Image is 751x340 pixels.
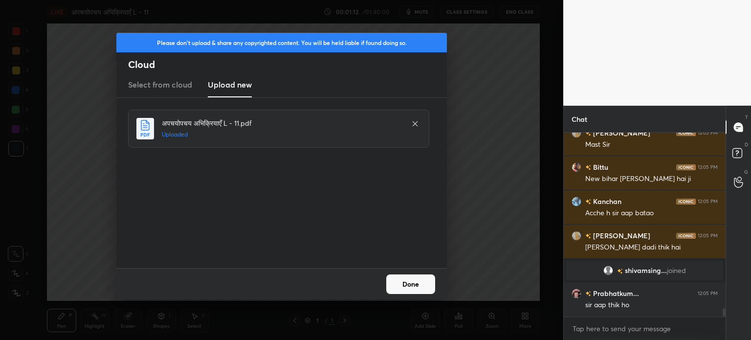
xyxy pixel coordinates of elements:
h4: अपचयोपचय अभिक्रियाएँ L - 11.pdf [162,118,401,128]
div: sir aap thik ho [585,300,718,310]
img: iconic-dark.1390631f.png [676,233,696,239]
h6: [PERSON_NAME] [591,230,650,241]
img: 3 [572,289,581,298]
img: no-rating-badge.077c3623.svg [617,269,623,274]
div: 12:05 PM [698,199,718,204]
button: Done [386,274,435,294]
div: 12:05 PM [698,130,718,136]
h6: [PERSON_NAME] [591,128,650,138]
div: Mast Sir [585,140,718,150]
img: iconic-dark.1390631f.png [676,199,696,204]
img: no-rating-badge.077c3623.svg [585,165,591,170]
div: 12:05 PM [698,291,718,296]
img: no-rating-badge.077c3623.svg [585,233,591,239]
div: Please don't upload & share any copyrighted content. You will be held liable if found doing so. [116,33,447,52]
div: grid [564,133,726,317]
span: shivamsing... [625,267,667,274]
p: T [745,113,748,121]
img: no-rating-badge.077c3623.svg [585,199,591,204]
div: 12:05 PM [698,164,718,170]
img: default.png [603,266,613,275]
h3: Upload new [208,79,252,91]
div: Acche h sir aap batao [585,208,718,218]
img: no-rating-badge.077c3623.svg [585,291,591,296]
img: iconic-dark.1390631f.png [676,130,696,136]
img: no-rating-badge.077c3623.svg [585,131,591,136]
h6: Bittu [591,162,608,172]
h5: Uploaded [162,130,401,139]
img: cb21feb9b4754f7fbea4408f53c8746f.jpg [572,128,581,138]
img: 3 [572,197,581,206]
img: iconic-dark.1390631f.png [676,164,696,170]
img: c2f53970d32d4c469880be445a93addf.jpg [572,162,581,172]
p: Chat [564,106,595,132]
div: New bihar [PERSON_NAME] hai ji [585,174,718,184]
p: D [745,141,748,148]
h6: Prabhatkum... [591,288,639,298]
span: joined [667,267,686,274]
h2: Cloud [128,58,447,71]
div: 12:05 PM [698,233,718,239]
h6: Kanchan [591,196,621,206]
div: [PERSON_NAME] dadi thik hai [585,243,718,252]
p: G [744,168,748,176]
img: cb21feb9b4754f7fbea4408f53c8746f.jpg [572,231,581,241]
